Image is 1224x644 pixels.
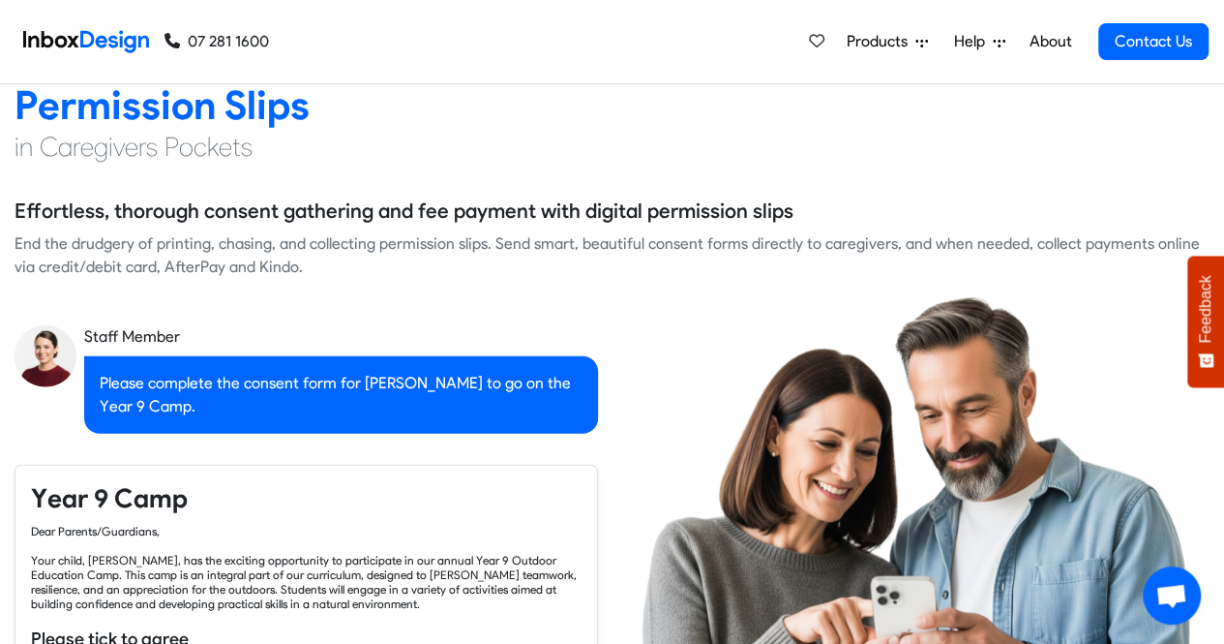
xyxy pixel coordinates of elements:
[31,481,582,516] h4: Year 9 Camp
[1143,567,1201,625] div: Open chat
[1187,256,1224,387] button: Feedback - Show survey
[15,232,1209,279] div: End the drudgery of printing, chasing, and collecting permission slips. Send smart, beautiful con...
[1098,23,1209,60] a: Contact Us
[15,130,1209,165] h4: in Caregivers Pockets
[84,325,598,349] div: Staff Member
[84,356,598,434] div: Please complete the consent form for [PERSON_NAME] to go on the Year 9 Camp.
[1197,275,1214,343] span: Feedback
[839,22,936,61] a: Products
[31,524,582,611] div: Dear Parents/Guardians, Your child, [PERSON_NAME], has the exciting opportunity to participate in...
[164,30,269,53] a: 07 281 1600
[15,325,76,387] img: staff_avatar.png
[15,197,793,226] h5: Effortless, thorough consent gathering and fee payment with digital permission slips
[954,30,993,53] span: Help
[946,22,1013,61] a: Help
[15,80,1209,130] h2: Permission Slips
[847,30,915,53] span: Products
[1024,22,1077,61] a: About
